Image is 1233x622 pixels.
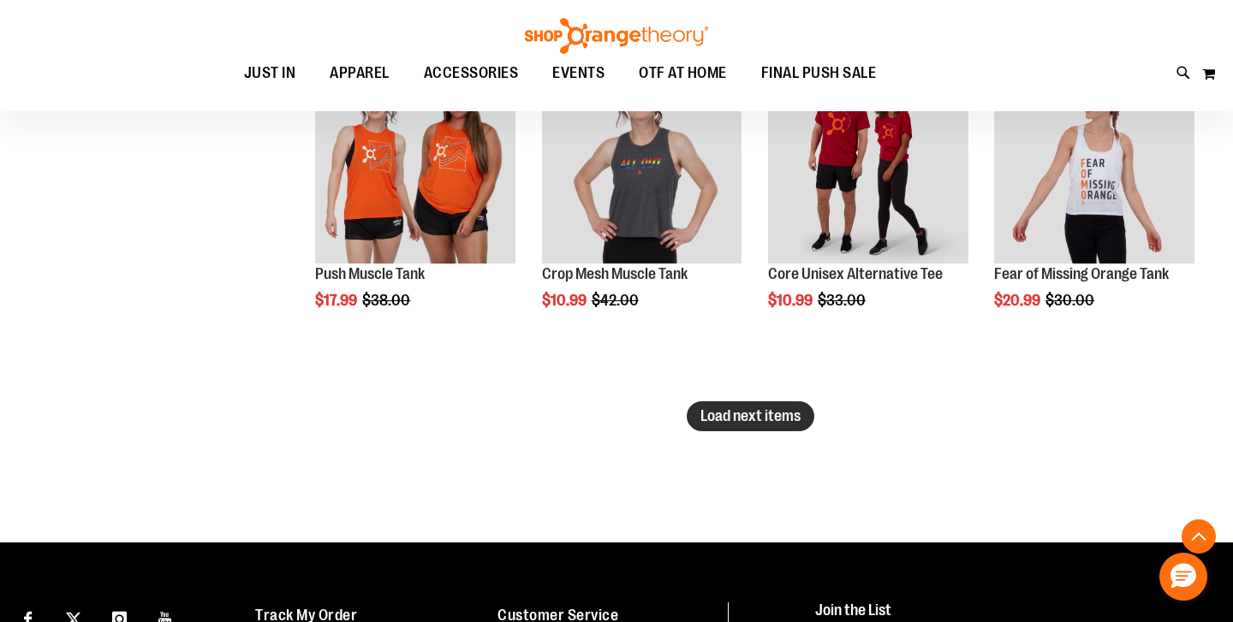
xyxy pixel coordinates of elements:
[622,54,744,93] a: OTF AT HOME
[315,265,425,282] a: Push Muscle Tank
[592,292,641,309] span: $42.00
[1159,553,1207,601] button: Hello, have a question? Let’s chat.
[315,63,515,266] a: Product image for Push Muscle TankSALE
[552,54,605,92] span: EVENTS
[986,55,1203,352] div: product
[994,63,1194,266] a: Product image for Fear of Missing Orange TankSALE
[244,54,296,92] span: JUST IN
[362,292,413,309] span: $38.00
[639,54,727,92] span: OTF AT HOME
[313,54,407,92] a: APPAREL
[768,63,968,264] img: Product image for Core Unisex Alternative Tee
[542,63,742,266] a: Product image for Crop Mesh Muscle TankSALE
[522,18,711,54] img: Shop Orangetheory
[330,54,390,92] span: APPAREL
[535,54,622,93] a: EVENTS
[768,292,815,309] span: $10.99
[994,265,1169,282] a: Fear of Missing Orange Tank
[687,401,814,431] button: Load next items
[315,292,360,309] span: $17.99
[1182,519,1216,554] button: Back To Top
[533,55,751,352] div: product
[761,54,877,92] span: FINAL PUSH SALE
[424,54,519,92] span: ACCESSORIES
[700,407,801,424] span: Load next items
[315,63,515,264] img: Product image for Push Muscle Tank
[768,265,943,282] a: Core Unisex Alternative Tee
[1045,292,1097,309] span: $30.00
[818,292,868,309] span: $33.00
[744,54,894,93] a: FINAL PUSH SALE
[542,63,742,264] img: Product image for Crop Mesh Muscle Tank
[542,292,589,309] span: $10.99
[407,54,536,93] a: ACCESSORIES
[994,63,1194,264] img: Product image for Fear of Missing Orange Tank
[994,292,1043,309] span: $20.99
[542,265,688,282] a: Crop Mesh Muscle Tank
[307,55,524,352] div: product
[768,63,968,266] a: Product image for Core Unisex Alternative TeeSALE
[759,55,977,352] div: product
[227,54,313,93] a: JUST IN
